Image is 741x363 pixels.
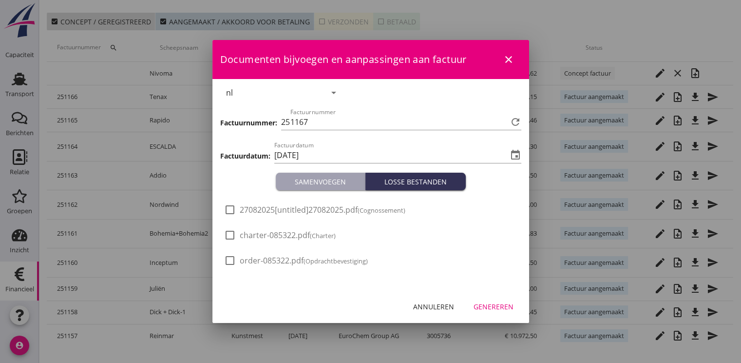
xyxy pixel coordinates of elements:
span: 25 [281,116,290,128]
i: arrow_drop_down [328,87,340,99]
i: event [510,149,521,161]
div: Samenvoegen [280,177,361,187]
div: nl [226,88,233,97]
small: (Cognossement) [358,206,405,215]
div: Losse bestanden [369,177,462,187]
div: Documenten bijvoegen en aanpassingen aan factuur [212,40,529,79]
i: close [503,54,514,65]
button: Genereren [466,298,521,315]
div: Annuleren [413,302,454,312]
span: order-085322.pdf [240,256,368,266]
button: Samenvoegen [276,173,365,190]
h3: Factuurdatum: [220,151,270,161]
input: Factuurnummer [290,114,508,130]
small: (Charter) [310,231,336,240]
button: Losse bestanden [365,173,466,190]
div: Genereren [474,302,513,312]
button: Annuleren [405,298,462,315]
h3: Factuurnummer: [220,118,277,128]
span: charter-085322.pdf [240,230,336,241]
small: (Opdrachtbevestiging) [304,257,368,265]
i: refresh [510,116,521,128]
input: Factuurdatum [274,147,508,163]
span: 27082025[untitled]27082025.pdf [240,205,405,215]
